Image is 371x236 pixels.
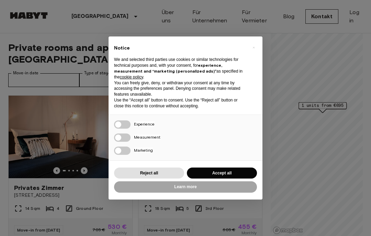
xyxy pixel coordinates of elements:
[252,43,255,52] span: ×
[114,63,222,74] strong: experience, measurement and “marketing (personalized ads)”
[187,168,257,179] button: Accept all
[120,75,143,79] a: cookie policy
[114,45,246,52] h2: Notice
[134,135,160,140] span: Measurement
[114,97,246,109] p: Use the “Accept all” button to consent. Use the “Reject all” button or close this notice to conti...
[114,80,246,97] p: You can freely give, deny, or withdraw your consent at any time by accessing the preferences pane...
[134,148,153,153] span: Marketing
[114,57,246,80] p: We and selected third parties use cookies or similar technologies for technical purposes and, wit...
[114,181,257,193] button: Learn more
[114,168,184,179] button: Reject all
[134,121,155,127] span: Experience
[248,42,259,53] button: Close this notice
